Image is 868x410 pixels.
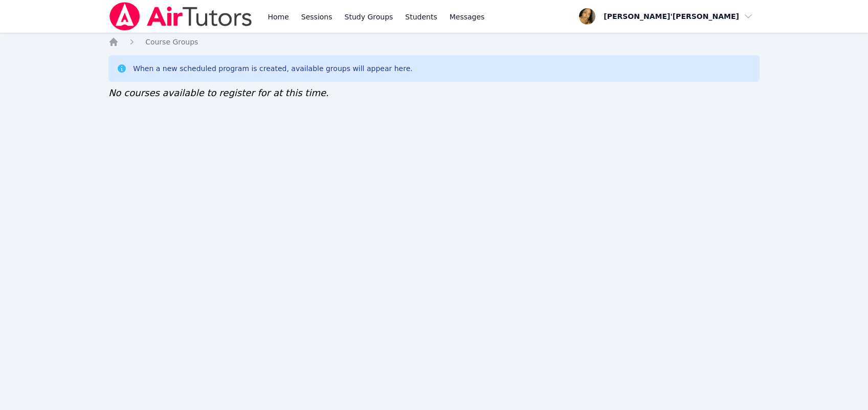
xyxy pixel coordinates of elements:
[450,12,485,22] span: Messages
[108,37,760,47] nav: Breadcrumb
[145,38,198,46] span: Course Groups
[145,37,198,47] a: Course Groups
[133,63,413,74] div: When a new scheduled program is created, available groups will appear here.
[108,2,253,31] img: Air Tutors
[108,87,329,98] span: No courses available to register for at this time.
